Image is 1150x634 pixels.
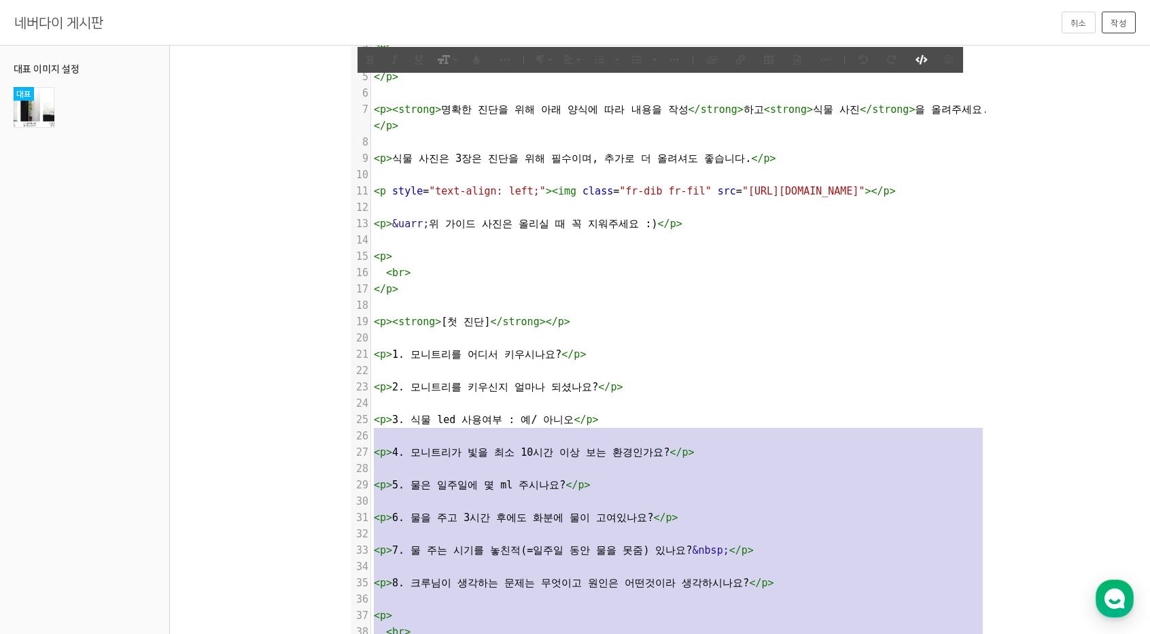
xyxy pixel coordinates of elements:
[386,348,392,361] span: >
[574,414,587,426] span: </
[374,414,380,426] span: <
[784,47,810,72] button: 파일첨부(최대 100MB)
[386,381,392,393] span: >
[380,250,386,263] span: p
[658,218,670,230] span: </
[865,185,884,197] span: ></
[701,103,737,116] span: strong
[585,479,591,491] span: >
[435,316,441,328] span: >
[374,381,380,393] span: <
[807,103,813,116] span: >
[351,101,370,118] div: 7
[380,218,386,230] span: p
[619,185,711,197] span: "fr-dib fr-fil"
[672,512,678,524] span: >
[380,512,386,524] span: p
[351,232,370,248] div: 14
[909,103,915,116] span: >
[386,250,392,263] span: >
[351,346,370,363] div: 21
[351,444,370,461] div: 27
[435,103,441,116] span: >
[380,446,386,458] span: p
[1102,12,1136,33] button: 작성
[380,185,386,197] span: p
[374,185,380,197] span: <
[546,185,558,197] span: ><
[351,52,370,69] div: 4
[558,185,576,197] span: img
[386,267,392,279] span: <
[386,512,392,524] span: >
[374,316,570,328] span: [첫 진단]
[1062,12,1096,33] a: 취소
[374,103,988,132] span: 명확한 진단을 위해 아래 양식에 따라 내용을 작성 하고 식물 사진 을 올려주세요.
[351,607,370,624] div: 37
[574,348,580,361] span: p
[374,103,380,116] span: <
[380,103,386,116] span: p
[879,47,905,72] button: 되돌리기 (Ctrl+Shift+Z)
[676,218,682,230] span: >
[374,218,682,230] span: 위 가이드 사진은 올리실 때 꼭 지워주세요 :)
[380,544,386,556] span: p
[666,512,672,524] span: p
[14,61,156,76] div: 대표 이미지 설정
[529,47,555,72] button: 단락
[351,134,370,150] div: 8
[351,477,370,493] div: 29
[351,183,370,199] div: 11
[770,103,807,116] span: strong
[565,479,578,491] span: </
[351,248,370,265] div: 15
[43,452,51,463] span: 홈
[351,265,370,281] div: 16
[374,185,896,197] span: = = =
[374,152,380,165] span: <
[380,381,386,393] span: p
[351,558,370,575] div: 34
[764,103,770,116] span: <
[398,316,435,328] span: strong
[351,526,370,542] div: 32
[564,316,570,328] span: >
[374,414,599,426] span: 3. 식물 led 사용여부 : 예/ 아니오
[4,431,90,465] a: 홈
[438,55,450,64] img: undefined
[175,431,261,465] a: 설정
[351,379,370,395] div: 23
[386,446,392,458] span: >
[351,510,370,526] div: 31
[669,446,682,458] span: </
[587,414,593,426] span: p
[383,47,405,72] button: 기울임꼴 (Ctrl+I)
[359,47,381,72] button: 굵게 (Ctrl+B)
[653,512,665,524] span: </
[351,281,370,297] div: 17
[689,446,695,458] span: >
[374,381,623,393] span: 2. 모니트리를 키우신지 얼마나 되셨나요?
[351,428,370,444] div: 26
[374,250,380,263] span: <
[464,47,489,72] button: 텍스트 색상
[650,47,660,72] button: 점 리스트
[404,267,411,279] span: >
[727,47,753,72] button: 링크 삽입 (Ctrl+K)
[351,330,370,346] div: 20
[351,542,370,558] div: 33
[386,152,392,165] span: >
[742,185,865,197] span: "[URL][DOMAIN_NAME]"
[693,544,729,556] span: &nbsp;
[386,479,392,491] span: >
[351,314,370,330] div: 19
[689,103,701,116] span: </
[890,185,896,197] span: >
[351,412,370,428] div: 25
[386,577,392,589] span: >
[386,218,392,230] span: >
[749,577,761,589] span: </
[351,461,370,477] div: 28
[398,103,435,116] span: strong
[392,267,404,279] span: br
